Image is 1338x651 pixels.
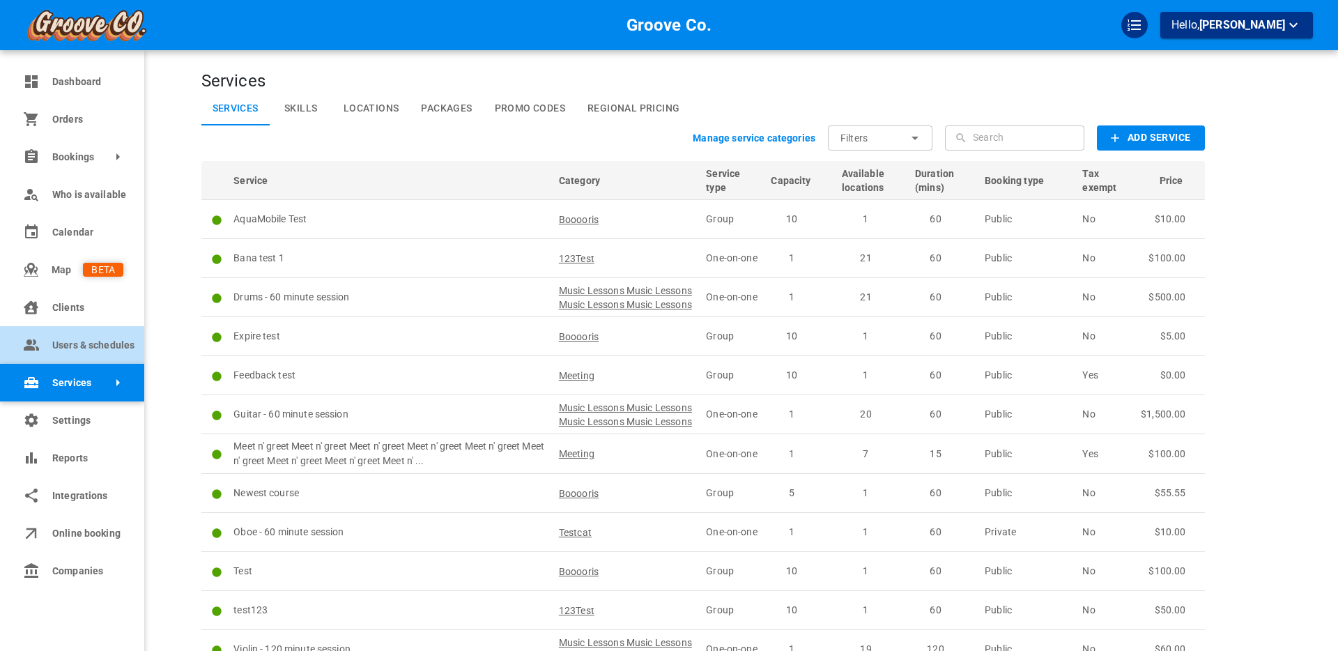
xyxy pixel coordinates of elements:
h6: Groove Co. [626,12,712,38]
p: 10 [763,329,821,344]
p: One-on-one [706,407,758,422]
p: 60 [907,486,964,500]
span: Booooris [559,330,599,344]
svg: Active [211,215,223,227]
span: $10.00 [1155,526,1186,537]
a: Regional Pricing [576,92,691,125]
span: Calendar [52,225,123,240]
p: One-on-one [706,251,758,266]
p: 60 [907,329,964,344]
p: Feedback test [233,368,546,383]
p: 60 [907,407,964,422]
span: Music Lessons Music Lessons Music Lessons Music Lessons [559,284,694,312]
p: Group [706,329,758,344]
span: $500.00 [1148,291,1185,302]
p: Public [985,486,1070,500]
p: One-on-one [706,290,758,305]
p: Group [706,486,758,500]
p: Private [985,525,1070,539]
p: 10 [763,368,821,383]
p: 1 [763,251,821,266]
p: AquaMobile Test [233,212,546,227]
p: Public [985,290,1070,305]
span: Online booking [52,526,123,541]
button: Add Service [1097,125,1204,151]
p: 60 [907,290,964,305]
b: Manage service categories [693,132,815,144]
p: No [1082,407,1135,422]
p: Group [706,603,758,618]
span: $55.55 [1155,487,1186,498]
span: Price [1160,174,1201,187]
p: 10 [763,212,821,227]
span: Integrations [52,489,123,503]
p: test123 [233,603,546,618]
p: Public [985,368,1070,383]
img: company-logo [25,8,148,43]
p: 20 [836,407,896,422]
p: 1 [763,407,821,422]
span: Testcat [559,526,592,539]
span: Available locations [842,167,902,194]
p: No [1082,251,1135,266]
p: Public [985,407,1070,422]
a: Locations [332,92,410,125]
p: 1 [763,447,821,461]
span: $10.00 [1155,213,1186,224]
div: QuickStart Guide [1121,12,1148,38]
span: Meeting [559,447,594,461]
span: Settings [52,413,123,428]
p: 60 [907,564,964,579]
span: $1,500.00 [1141,408,1185,420]
p: 21 [836,251,896,266]
span: Orders [52,112,123,127]
svg: Active [211,606,223,618]
p: 60 [907,212,964,227]
span: 123Test [559,252,594,266]
span: Music Lessons Music Lessons Music Lessons Music Lessons [559,401,694,429]
span: Duration (mins) [915,167,972,194]
p: Public [985,603,1070,618]
p: No [1082,486,1135,500]
svg: Active [211,332,223,344]
p: One-on-one [706,447,758,461]
p: Group [706,368,758,383]
svg: Active [211,567,223,579]
p: 60 [907,525,964,539]
span: Tax exempt [1082,167,1135,194]
span: Reports [52,451,123,466]
span: 123Test [559,604,594,618]
p: 10 [763,564,821,579]
span: Category [559,174,618,187]
p: 1 [763,525,821,539]
svg: Active [211,528,223,539]
span: $50.00 [1155,604,1186,615]
p: No [1082,212,1135,227]
p: Group [706,564,758,579]
p: No [1082,329,1135,344]
p: 1 [836,525,896,539]
p: 21 [836,290,896,305]
a: Promo Codes [484,92,576,125]
p: No [1082,525,1135,539]
p: Yes [1082,368,1135,383]
p: No [1082,603,1135,618]
span: Booooris [559,213,599,227]
p: Hello, [1171,17,1302,34]
span: Booooris [559,487,599,500]
span: Service [233,174,286,187]
a: Services [201,92,270,125]
p: Test [233,564,546,579]
p: 1 [836,486,896,500]
p: Expire test [233,329,546,344]
span: Service type [706,167,758,194]
p: 60 [907,251,964,266]
button: Hello,[PERSON_NAME] [1160,12,1313,38]
input: Search [973,125,1081,151]
p: Meet n' greet Meet n' greet Meet n' greet Meet n' greet Meet n' greet Meet n' greet Meet n' greet... [233,439,546,468]
span: $100.00 [1148,448,1185,459]
p: 1 [836,603,896,618]
span: Capacity [771,174,829,187]
p: No [1082,564,1135,579]
p: 1 [836,368,896,383]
